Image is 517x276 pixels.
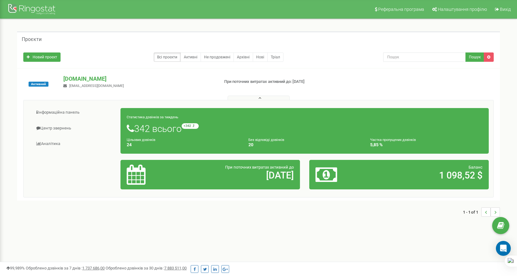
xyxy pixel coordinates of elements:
small: Частка пропущених дзвінків [370,138,416,142]
span: Реферальна програма [378,7,424,12]
span: Налаштування профілю [438,7,487,12]
small: +342 [182,123,199,129]
span: Активний [29,82,48,87]
input: Пошук [383,52,466,62]
h4: 20 [248,143,361,147]
a: Інформаційна панель [28,105,121,120]
span: [EMAIL_ADDRESS][DOMAIN_NAME] [69,84,124,88]
u: 7 883 511,00 [164,266,187,270]
h2: 1 098,52 $ [374,170,483,180]
p: [DOMAIN_NAME] [63,75,214,83]
p: При поточних витратах активний до: [DATE] [224,79,335,85]
span: При поточних витратах активний до [225,165,294,170]
h4: 5,85 % [370,143,483,147]
span: Оброблено дзвінків за 7 днів : [26,266,105,270]
a: Новий проєкт [23,52,61,62]
nav: ... [463,201,500,223]
a: Тріал [267,52,283,62]
a: Не продовжені [201,52,234,62]
a: Центр звернень [28,121,121,136]
span: Баланс [469,165,483,170]
div: Open Intercom Messenger [496,241,511,256]
span: Оброблено дзвінків за 30 днів : [106,266,187,270]
a: Нові [253,52,268,62]
a: Аналiтика [28,136,121,152]
h5: Проєкти [22,37,42,42]
small: Без відповіді дзвінків [248,138,284,142]
span: 99,989% [6,266,25,270]
h2: [DATE] [185,170,294,180]
small: Цільових дзвінків [127,138,155,142]
span: Вихід [500,7,511,12]
h4: 24 [127,143,239,147]
small: Статистика дзвінків за тиждень [127,115,178,119]
a: Всі проєкти [154,52,181,62]
span: 1 - 1 of 1 [463,207,481,217]
button: Пошук [465,52,484,62]
a: Архівні [234,52,253,62]
h1: 342 всього [127,123,483,134]
a: Активні [180,52,201,62]
u: 1 737 686,00 [82,266,105,270]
